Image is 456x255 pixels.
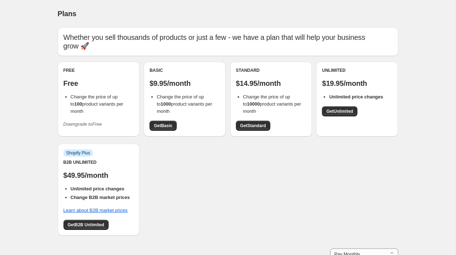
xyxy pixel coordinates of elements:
p: Whether you sell thousands of products or just a few - we have a plan that will help your busines... [63,33,393,50]
b: 10000 [247,101,260,107]
a: GetB2B Unlimited [63,220,109,230]
div: Unlimited [322,68,392,73]
span: Change the price of up to product variants per month [157,94,212,114]
span: Get B2B Unlimited [68,222,104,228]
i: Downgrade to Free [63,121,102,127]
span: Change the price of up to product variants per month [243,94,301,114]
b: Unlimited price changes [329,94,383,99]
span: Get Standard [240,123,266,129]
span: Get Unlimited [326,108,353,114]
div: Standard [236,68,306,73]
p: $14.95/month [236,79,306,88]
p: $9.95/month [149,79,220,88]
a: GetBasic [149,121,177,131]
span: Shopify Plus [66,150,90,156]
span: Change the price of up to product variants per month [71,94,123,114]
span: Get Basic [154,123,172,129]
b: 100 [74,101,82,107]
button: Downgrade toFree [59,119,106,130]
div: B2B Unlimited [63,159,134,165]
div: Free [63,68,134,73]
b: Change B2B market prices [71,195,130,200]
a: GetStandard [236,121,270,131]
p: $49.95/month [63,171,134,180]
div: Basic [149,68,220,73]
p: Free [63,79,134,88]
p: $19.95/month [322,79,392,88]
b: 1000 [161,101,171,107]
b: Unlimited price changes [71,186,124,191]
a: Learn about B2B market prices [63,208,128,213]
a: GetUnlimited [322,106,357,116]
span: Plans [58,10,76,18]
